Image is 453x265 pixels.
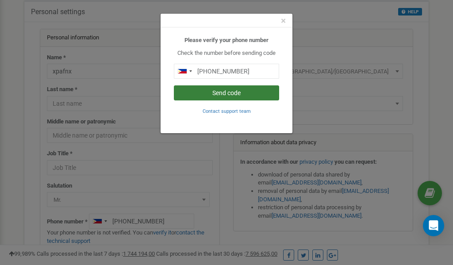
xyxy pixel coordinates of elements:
[281,15,286,26] span: ×
[174,49,279,58] p: Check the number before sending code
[203,108,251,114] a: Contact support team
[281,16,286,26] button: Close
[174,64,195,78] div: Telephone country code
[203,108,251,114] small: Contact support team
[423,215,444,236] div: Open Intercom Messenger
[184,37,269,43] b: Please verify your phone number
[174,64,279,79] input: 0905 123 4567
[174,85,279,100] button: Send code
